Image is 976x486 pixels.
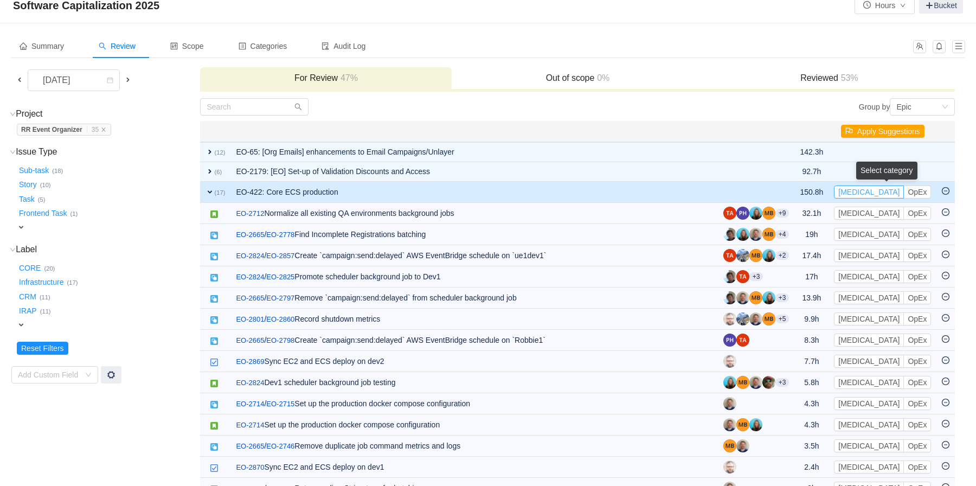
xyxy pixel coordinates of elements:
[749,228,762,241] img: CJ
[266,293,294,304] a: EO-2797
[210,337,219,346] img: 10316
[794,162,829,182] td: 92.7h
[67,279,78,286] small: (17)
[20,42,27,50] i: icon: home
[230,372,717,393] td: Dev1 scheduler background job testing
[210,421,219,430] img: 10315
[709,73,949,84] h3: Reviewed
[266,251,294,261] a: EO-2857
[942,314,949,322] i: icon: minus-circle
[40,182,51,188] small: (10)
[942,420,949,427] i: icon: minus-circle
[230,309,717,330] td: Record shutdown metrics
[266,335,294,346] a: EO-2798
[40,294,50,300] small: (11)
[903,355,931,368] button: OpEx
[236,229,264,240] a: EO-2665
[762,249,775,262] img: SN
[236,293,266,302] span: /
[236,251,266,260] span: /
[775,315,789,323] aui-badge: +5
[736,312,749,325] img: JW
[736,249,749,262] img: JW
[736,376,749,389] img: MB
[17,259,44,277] button: CORE
[834,207,904,220] button: [MEDICAL_DATA]
[794,266,829,287] td: 17h
[20,42,64,50] span: Summary
[762,291,775,304] img: SN
[210,273,219,282] img: 10316
[834,291,904,304] button: [MEDICAL_DATA]
[99,42,106,50] i: icon: search
[230,351,717,372] td: Sync EC2 and ECS deploy on dev2
[210,400,219,409] img: 10316
[210,316,219,324] img: 10316
[723,228,736,241] img: NW
[942,462,949,470] i: icon: minus-circle
[322,42,329,50] i: icon: audit
[17,274,67,291] button: Infrastructure
[236,208,264,219] a: EO-2712
[70,210,78,217] small: (1)
[903,376,931,389] button: OpEx
[775,293,789,302] aui-badge: +3
[723,207,736,220] img: TA
[838,73,858,82] span: 53%
[736,228,749,241] img: SN
[794,414,829,436] td: 4.3h
[749,291,762,304] img: MB
[942,208,949,216] i: icon: minus-circle
[17,303,40,320] button: IRAP
[170,42,204,50] span: Scope
[236,314,264,325] a: EO-2801
[933,40,946,53] button: icon: bell
[856,162,917,180] div: Select category
[723,334,736,347] img: PH
[794,309,829,330] td: 9.9h
[723,270,736,283] img: NW
[834,186,904,199] button: [MEDICAL_DATA]
[736,270,749,283] img: TA
[794,287,829,309] td: 13.9h
[749,312,762,325] img: CJ
[214,189,225,196] small: (17)
[942,356,949,364] i: icon: minus-circle
[834,270,904,283] button: [MEDICAL_DATA]
[775,378,789,387] aui-badge: +3
[18,369,80,380] div: Add Custom Field
[749,376,762,389] img: CJ
[44,265,55,272] small: (20)
[896,99,911,115] div: Epic
[903,207,931,220] button: OpEx
[775,251,789,260] aui-badge: +2
[775,209,789,218] aui-badge: +9
[99,42,136,50] span: Review
[723,461,736,474] img: SH
[236,335,264,346] a: EO-2665
[210,358,219,367] img: 10318
[17,205,70,222] button: Frontend Task
[17,108,199,119] h3: Project
[794,351,829,372] td: 7.7h
[214,149,225,156] small: (12)
[834,355,904,368] button: [MEDICAL_DATA]
[736,207,749,220] img: PH
[903,228,931,241] button: OpEx
[230,414,717,436] td: Set up the production docker compose configuration
[794,224,829,245] td: 19h
[834,397,904,410] button: [MEDICAL_DATA]
[723,439,736,452] img: MB
[236,441,264,452] a: EO-2665
[266,229,294,240] a: EO-2778
[236,315,266,323] span: /
[206,167,214,176] span: expand
[230,266,717,287] td: Promote scheduler background job to Dev1
[210,464,219,472] img: 10318
[577,98,955,116] div: Group by
[214,169,222,175] small: (6)
[457,73,698,84] h3: Out of scope
[749,418,762,431] img: SN
[230,330,717,351] td: Create `campaign:send:delayed` AWS EventBridge schedule on `Robbie1`
[913,40,926,53] button: icon: team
